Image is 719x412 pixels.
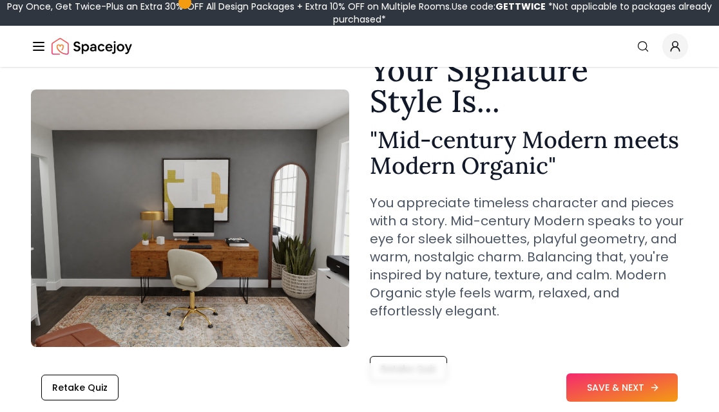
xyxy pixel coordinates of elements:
button: Retake Quiz [370,356,447,382]
img: Spacejoy Logo [52,33,132,59]
nav: Global [31,26,688,67]
img: Mid-century Modern meets Modern Organic Style Example [31,89,349,347]
button: SAVE & NEXT [566,373,678,402]
a: Spacejoy [52,33,132,59]
button: Retake Quiz [41,375,119,400]
p: You appreciate timeless character and pieces with a story. Mid-century Modern speaks to your eye ... [370,194,688,320]
h1: Your Signature Style Is... [370,55,688,117]
h2: " Mid-century Modern meets Modern Organic " [370,127,688,178]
